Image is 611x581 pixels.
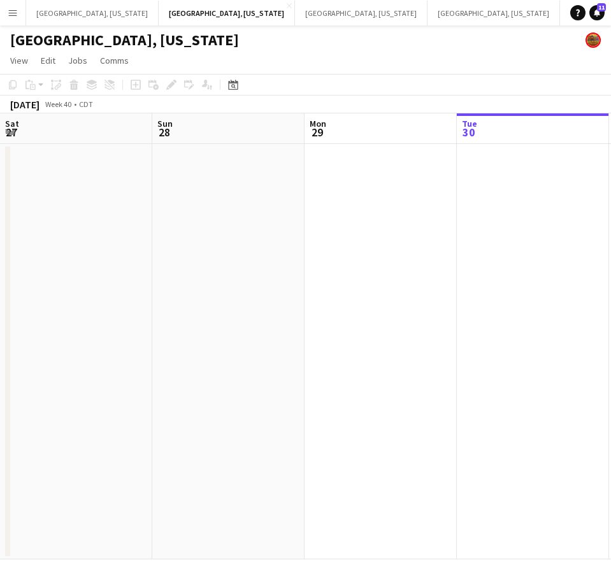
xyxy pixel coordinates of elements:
a: Jobs [63,52,92,69]
button: [GEOGRAPHIC_DATA], [US_STATE] [159,1,295,25]
a: 11 [589,5,605,20]
span: Sat [5,118,19,129]
span: Edit [41,55,55,66]
span: Tue [462,118,477,129]
span: Jobs [68,55,87,66]
span: Sun [157,118,173,129]
span: 30 [460,125,477,140]
a: Comms [95,52,134,69]
h1: [GEOGRAPHIC_DATA], [US_STATE] [10,31,239,50]
span: 28 [155,125,173,140]
span: Comms [100,55,129,66]
span: 29 [308,125,326,140]
span: Week 40 [42,99,74,109]
span: View [10,55,28,66]
span: Mon [310,118,326,129]
app-user-avatar: Rollin Hero [586,32,601,48]
a: Edit [36,52,61,69]
button: [GEOGRAPHIC_DATA], [US_STATE] [26,1,159,25]
button: [GEOGRAPHIC_DATA], [US_STATE] [428,1,560,25]
div: [DATE] [10,98,40,111]
button: [GEOGRAPHIC_DATA], [US_STATE] [295,1,428,25]
a: View [5,52,33,69]
span: 11 [597,3,606,11]
span: 27 [3,125,19,140]
div: CDT [79,99,93,109]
